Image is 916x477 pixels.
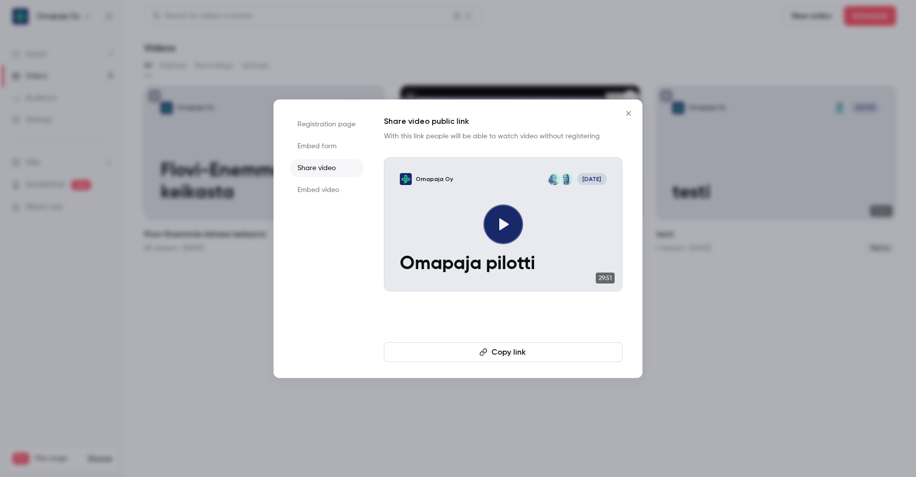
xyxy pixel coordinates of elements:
p: With this link people will be able to watch video without registering [384,131,623,141]
li: Embed video [289,181,364,199]
button: Copy link [384,342,623,362]
button: Close [619,103,639,123]
li: Embed form [289,137,364,155]
a: Omapaja pilottiOmapaja OyEveliina PannulaMaaret Peltoniemi[DATE]Omapaja pilotti29:51 [384,157,623,291]
span: 29:51 [596,273,615,284]
li: Registration page [289,115,364,133]
h1: Share video public link [384,115,623,127]
li: Share video [289,159,364,177]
